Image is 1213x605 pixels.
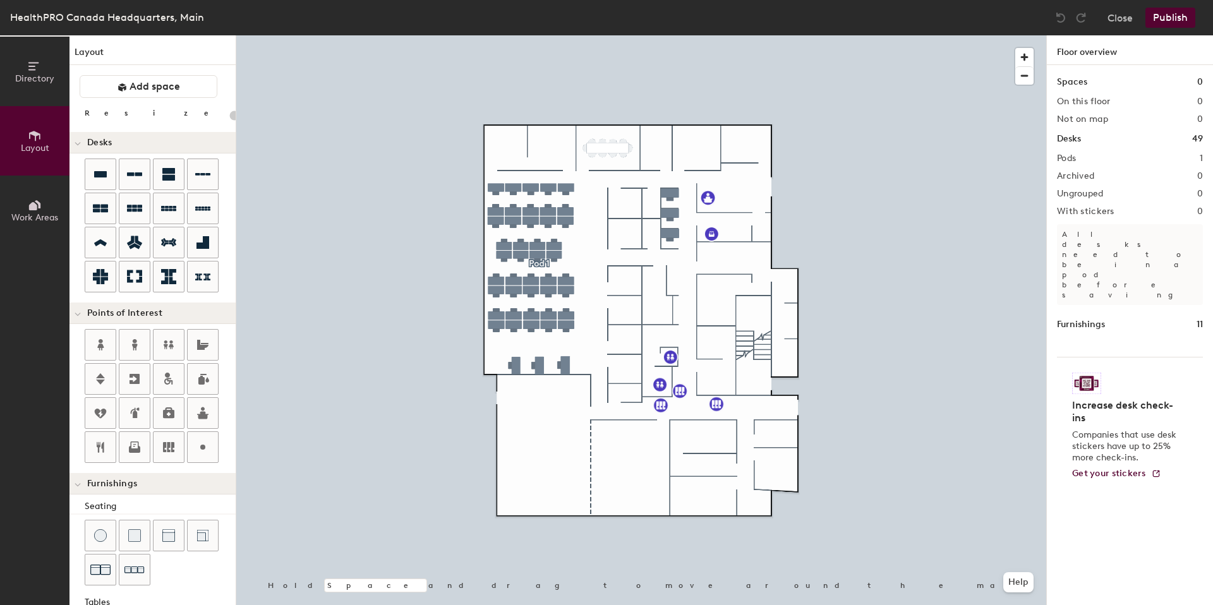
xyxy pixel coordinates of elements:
h1: Furnishings [1057,318,1105,332]
h1: Spaces [1057,75,1087,89]
h2: Ungrouped [1057,189,1104,199]
a: Get your stickers [1072,469,1161,479]
img: Couch (x2) [90,560,111,580]
h2: 0 [1197,207,1203,217]
img: Couch (x3) [124,560,145,580]
h2: 0 [1197,189,1203,199]
button: Couch (x3) [119,554,150,585]
button: Cushion [119,520,150,551]
h2: Not on map [1057,114,1108,124]
button: Help [1003,572,1034,592]
h2: 0 [1197,97,1203,107]
img: Couch (corner) [196,529,209,542]
h2: With stickers [1057,207,1114,217]
span: Points of Interest [87,308,162,318]
h2: Archived [1057,171,1094,181]
span: Furnishings [87,479,137,489]
button: Add space [80,75,217,98]
h2: 0 [1197,114,1203,124]
h4: Increase desk check-ins [1072,399,1180,424]
img: Couch (middle) [162,529,175,542]
h1: 0 [1197,75,1203,89]
button: Couch (x2) [85,554,116,585]
span: Desks [87,138,112,148]
p: All desks need to be in a pod before saving [1057,224,1203,305]
span: Work Areas [11,212,58,223]
div: HealthPRO Canada Headquarters, Main [10,9,204,25]
h1: 49 [1192,132,1203,146]
button: Close [1107,8,1133,28]
h2: On this floor [1057,97,1111,107]
img: Cushion [128,529,141,542]
h1: Desks [1057,132,1081,146]
button: Stool [85,520,116,551]
div: Resize [85,108,224,118]
button: Couch (corner) [187,520,219,551]
h1: 11 [1197,318,1203,332]
h2: 0 [1197,171,1203,181]
p: Companies that use desk stickers have up to 25% more check-ins. [1072,429,1180,464]
span: Layout [21,143,49,153]
h1: Layout [69,45,236,65]
img: Stool [94,529,107,542]
button: Publish [1145,8,1195,28]
h2: 1 [1200,153,1203,164]
div: Seating [85,500,236,513]
span: Directory [15,73,54,84]
h2: Pods [1057,153,1076,164]
h1: Floor overview [1047,35,1213,65]
button: Couch (middle) [153,520,184,551]
span: Add space [130,80,180,93]
img: Redo [1075,11,1087,24]
img: Sticker logo [1072,373,1101,394]
img: Undo [1054,11,1067,24]
span: Get your stickers [1072,468,1146,479]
